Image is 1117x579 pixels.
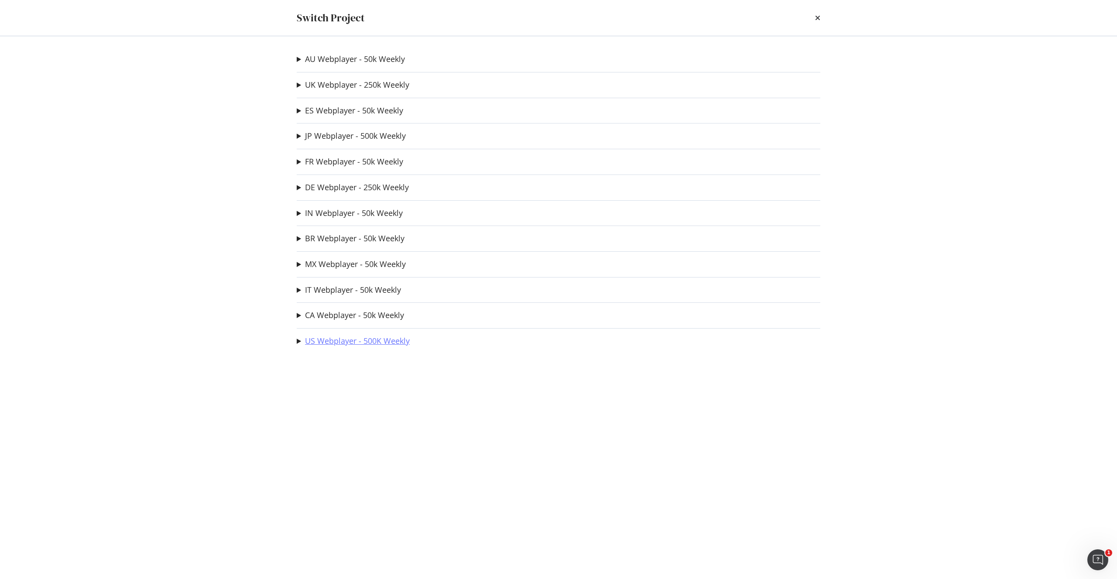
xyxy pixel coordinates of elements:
a: IN Webplayer - 50k Weekly [305,209,403,218]
summary: ES Webplayer - 50k Weekly [297,105,403,116]
summary: JP Webplayer - 500k Weekly [297,130,406,142]
summary: AU Webplayer - 50k Weekly [297,54,405,65]
summary: UK Webplayer - 250k Weekly [297,79,409,91]
a: MX Webplayer - 50k Weekly [305,260,406,269]
summary: MX Webplayer - 50k Weekly [297,259,406,270]
a: BR Webplayer - 50k Weekly [305,234,404,243]
summary: FR Webplayer - 50k Weekly [297,156,403,168]
a: JP Webplayer - 500k Weekly [305,131,406,140]
div: Switch Project [297,10,365,25]
a: FR Webplayer - 50k Weekly [305,157,403,166]
summary: DE Webplayer - 250k Weekly [297,182,409,193]
summary: US Webplayer - 500K Weekly [297,336,410,347]
a: IT Webplayer - 50k Weekly [305,285,401,295]
summary: IT Webplayer - 50k Weekly [297,284,401,296]
a: DE Webplayer - 250k Weekly [305,183,409,192]
summary: CA Webplayer - 50k Weekly [297,310,404,321]
div: times [815,10,820,25]
a: CA Webplayer - 50k Weekly [305,311,404,320]
a: ES Webplayer - 50k Weekly [305,106,403,115]
a: UK Webplayer - 250k Weekly [305,80,409,89]
iframe: Intercom live chat [1087,549,1108,570]
summary: IN Webplayer - 50k Weekly [297,208,403,219]
span: 1 [1105,549,1112,556]
a: AU Webplayer - 50k Weekly [305,55,405,64]
a: US Webplayer - 500K Weekly [305,336,410,346]
summary: BR Webplayer - 50k Weekly [297,233,404,244]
